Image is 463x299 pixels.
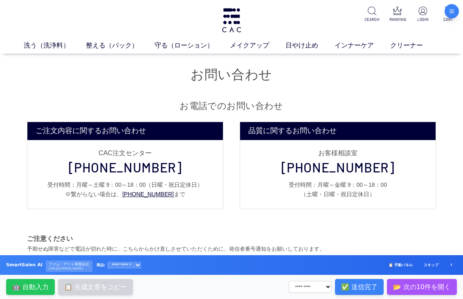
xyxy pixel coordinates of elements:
[389,16,406,23] p: RANKING
[36,190,215,199] p: ※繋がらない場合は、 まで
[248,150,427,156] div: お客様相談室
[27,234,436,244] p: ご注意ください
[285,41,335,50] a: 日やけ止め
[248,180,427,199] p: 受付時間：月曜～金曜 9：00～18：00 （土曜・日曜・祝日定休日）
[24,41,86,50] a: 洗う（洗浄料）
[440,16,456,23] p: CART
[390,41,439,50] a: クリーナー
[36,150,215,156] div: CAC注文センター
[364,7,380,23] a: SEARCH
[240,122,436,140] dt: 品質に関するお問い合わせ
[415,16,431,23] p: LOGIN
[27,66,436,84] h1: お問い合わせ
[415,7,431,23] a: LOGIN
[230,41,285,50] a: メイクアップ
[27,100,436,112] h2: お電話でのお問い合わせ
[364,16,380,23] p: SEARCH
[221,8,242,32] img: logo
[440,7,456,23] a: CART
[27,122,223,140] dt: ご注文内容に関するお問い合わせ
[155,41,230,50] a: 守る（ローション）
[36,180,215,190] p: 受付時間：月曜～土曜 9：00～18：00 （日曜・祝日定休日）
[389,7,406,23] a: RANKING
[27,246,325,262] font: 予期せぬ障害などで電話が切れた時に、こちらからかけ直しさせていただくために、発信者番号通知をお願いしております。 発信者番号を非通知に設定されているお客さまは、はじめに「186」をダイヤルしてか...
[86,41,155,50] a: 整える（パック）
[335,41,390,50] a: インナーケア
